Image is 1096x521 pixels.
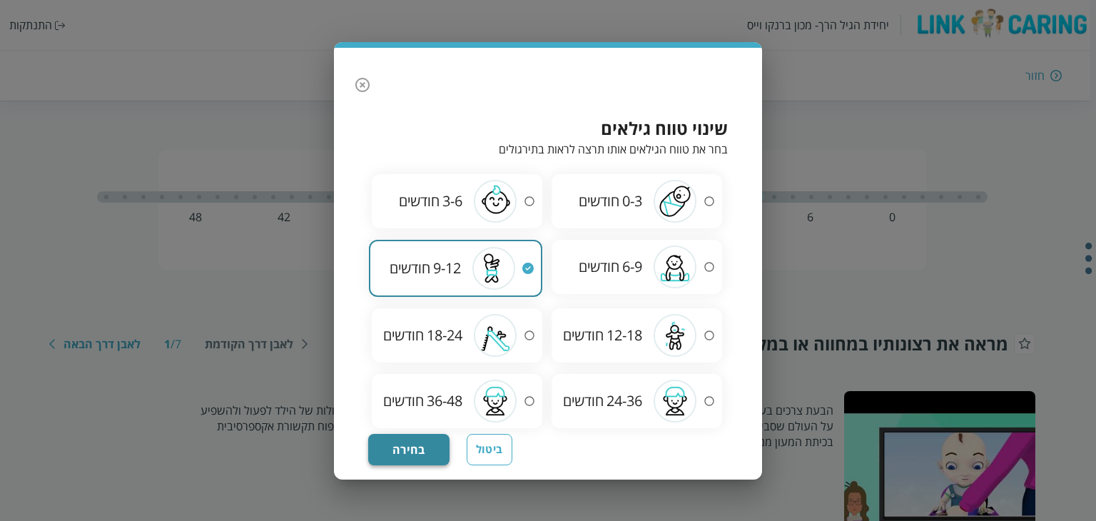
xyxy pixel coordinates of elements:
[622,191,642,211] span: 0-3
[654,314,696,357] img: icon
[607,325,642,345] span: 12-18
[368,116,728,140] h3: שינוי טווח גילאים
[563,325,604,345] span: חודשים
[474,380,517,423] img: icon
[427,391,462,410] span: 36-48
[474,314,517,357] img: icon
[622,257,642,276] span: 6-9
[427,325,462,345] span: 18-24
[607,391,642,410] span: 24-36
[467,434,512,465] button: ביטול
[383,391,424,410] span: חודשים
[368,434,450,465] button: בחירה
[654,380,696,423] img: icon
[433,258,461,278] span: 9-12
[472,247,515,290] img: icon
[383,325,424,345] span: חודשים
[390,258,430,278] span: חודשים
[579,257,619,276] span: חודשים
[399,191,440,211] span: חודשים
[654,246,696,288] img: icon
[654,180,696,223] img: icon
[579,191,619,211] span: חודשים
[442,191,462,211] span: 3-6
[368,141,728,157] div: בחר את טווח הגילאים אותו תרצה לראות בתירגולים
[474,180,517,223] img: icon
[563,391,604,410] span: חודשים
